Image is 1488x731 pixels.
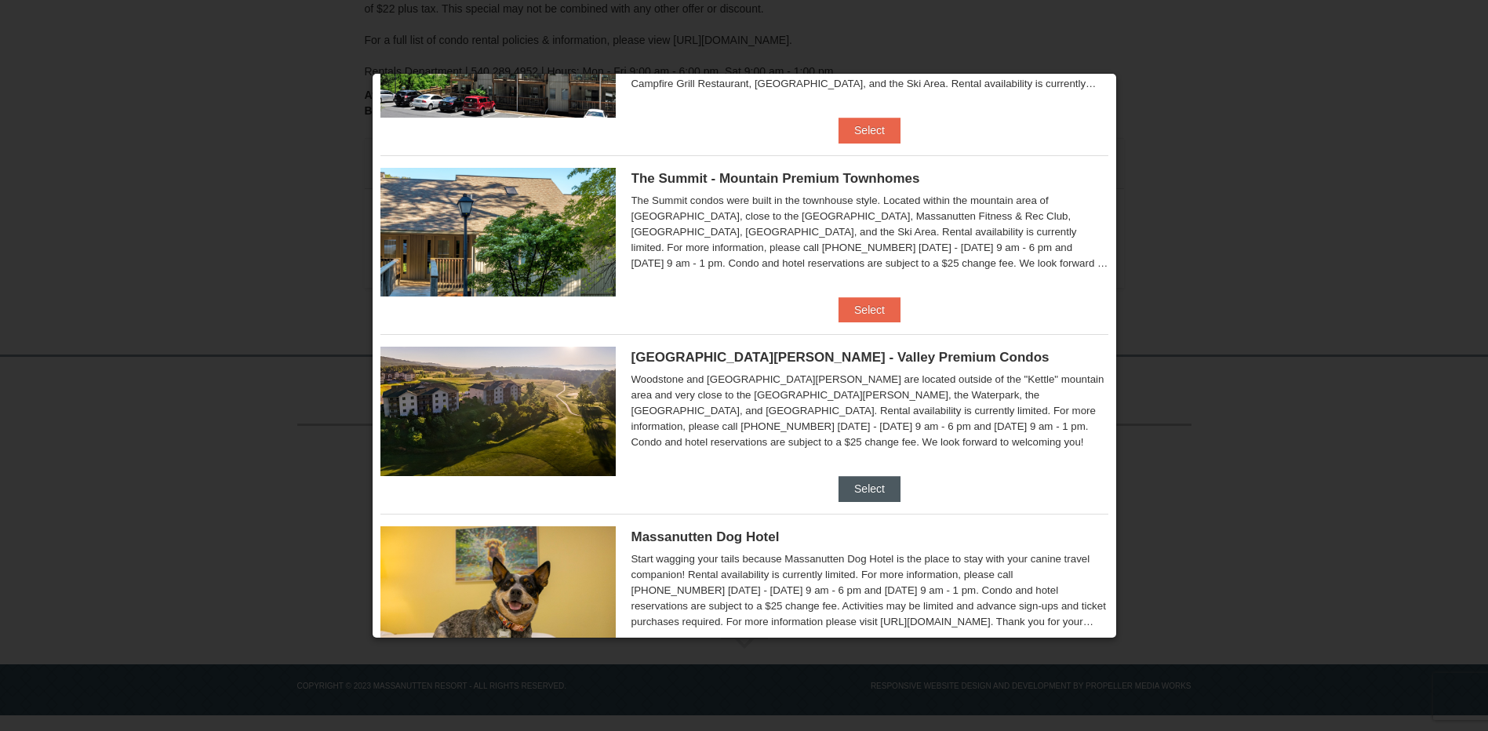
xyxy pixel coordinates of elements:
[380,168,616,296] img: 19219034-1-0eee7e00.jpg
[839,297,900,322] button: Select
[839,118,900,143] button: Select
[380,526,616,655] img: 27428181-5-81c892a3.jpg
[380,347,616,475] img: 19219041-4-ec11c166.jpg
[631,171,920,186] span: The Summit - Mountain Premium Townhomes
[839,476,900,501] button: Select
[631,350,1050,365] span: [GEOGRAPHIC_DATA][PERSON_NAME] - Valley Premium Condos
[631,529,780,544] span: Massanutten Dog Hotel
[631,551,1108,630] div: Start wagging your tails because Massanutten Dog Hotel is the place to stay with your canine trav...
[631,193,1108,271] div: The Summit condos were built in the townhouse style. Located within the mountain area of [GEOGRAP...
[631,372,1108,450] div: Woodstone and [GEOGRAPHIC_DATA][PERSON_NAME] are located outside of the "Kettle" mountain area an...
